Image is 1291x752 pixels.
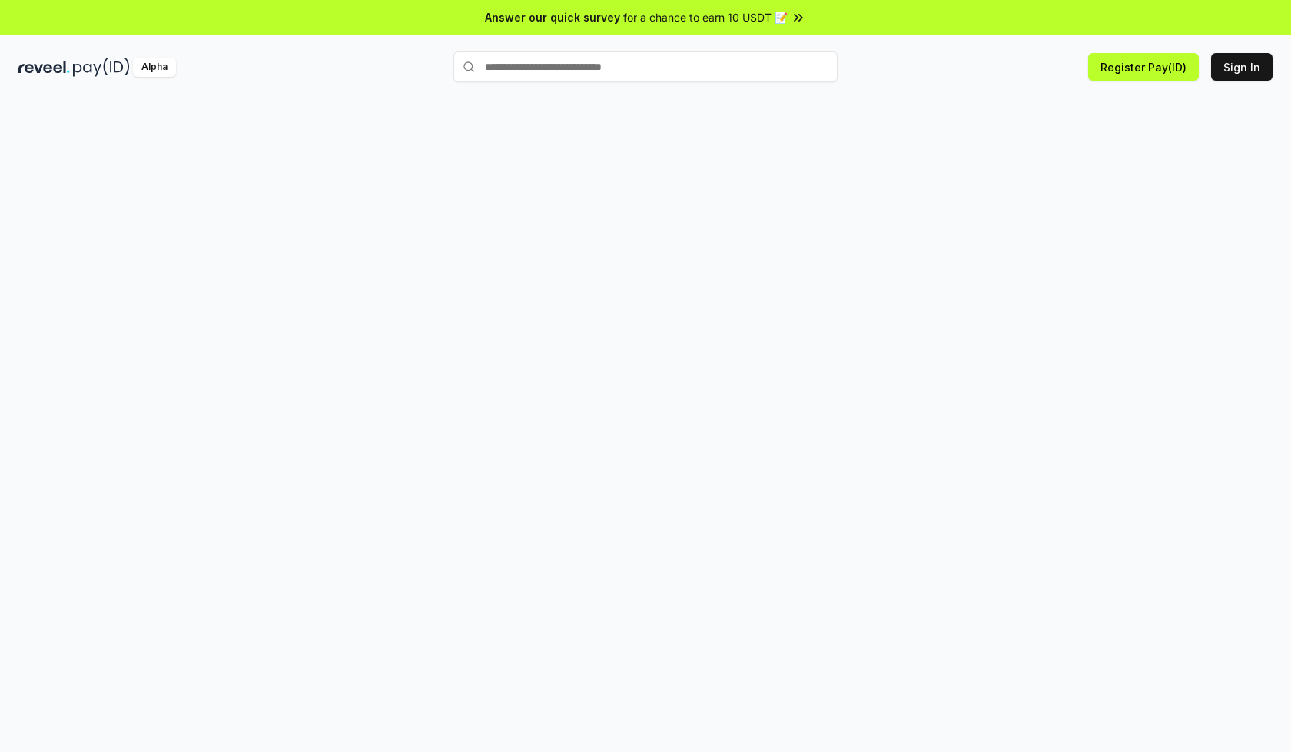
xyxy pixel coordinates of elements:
[1088,53,1199,81] button: Register Pay(ID)
[485,9,620,25] span: Answer our quick survey
[1211,53,1273,81] button: Sign In
[133,58,176,77] div: Alpha
[623,9,788,25] span: for a chance to earn 10 USDT 📝
[73,58,130,77] img: pay_id
[18,58,70,77] img: reveel_dark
